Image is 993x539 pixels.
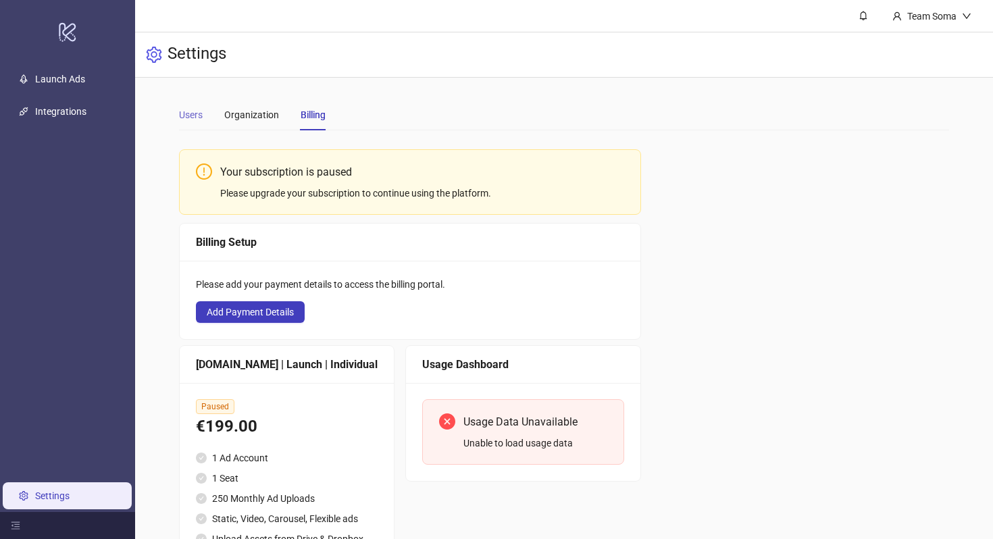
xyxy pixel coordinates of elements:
div: Unable to load usage data [463,436,607,451]
h3: Settings [168,43,226,66]
div: Usage Dashboard [422,356,624,373]
span: setting [146,47,162,63]
span: user [892,11,902,21]
span: bell [859,11,868,20]
span: Add Payment Details [207,307,294,317]
div: Team Soma [902,9,962,24]
span: exclamation-circle [196,163,212,180]
span: check-circle [196,493,207,504]
div: Please upgrade your subscription to continue using the platform. [220,186,624,201]
a: Settings [35,490,70,501]
span: Paused [196,399,234,414]
li: 1 Seat [196,471,378,486]
div: Organization [224,107,279,122]
div: Your subscription is paused [220,163,624,180]
div: Usage Data Unavailable [463,413,607,430]
span: menu-fold [11,521,20,530]
button: Add Payment Details [196,301,305,323]
span: check-circle [196,453,207,463]
div: [DOMAIN_NAME] | Launch | Individual [196,356,378,373]
li: Static, Video, Carousel, Flexible ads [196,511,378,526]
span: close-circle [439,413,455,430]
a: Launch Ads [35,74,85,84]
a: Integrations [35,106,86,117]
div: Billing [301,107,326,122]
div: Users [179,107,203,122]
span: check-circle [196,473,207,484]
li: 1 Ad Account [196,451,378,465]
span: check-circle [196,513,207,524]
li: 250 Monthly Ad Uploads [196,491,378,506]
div: Please add your payment details to access the billing portal. [196,277,624,292]
div: Billing Setup [196,234,624,251]
div: €199.00 [196,414,378,440]
span: down [962,11,971,21]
